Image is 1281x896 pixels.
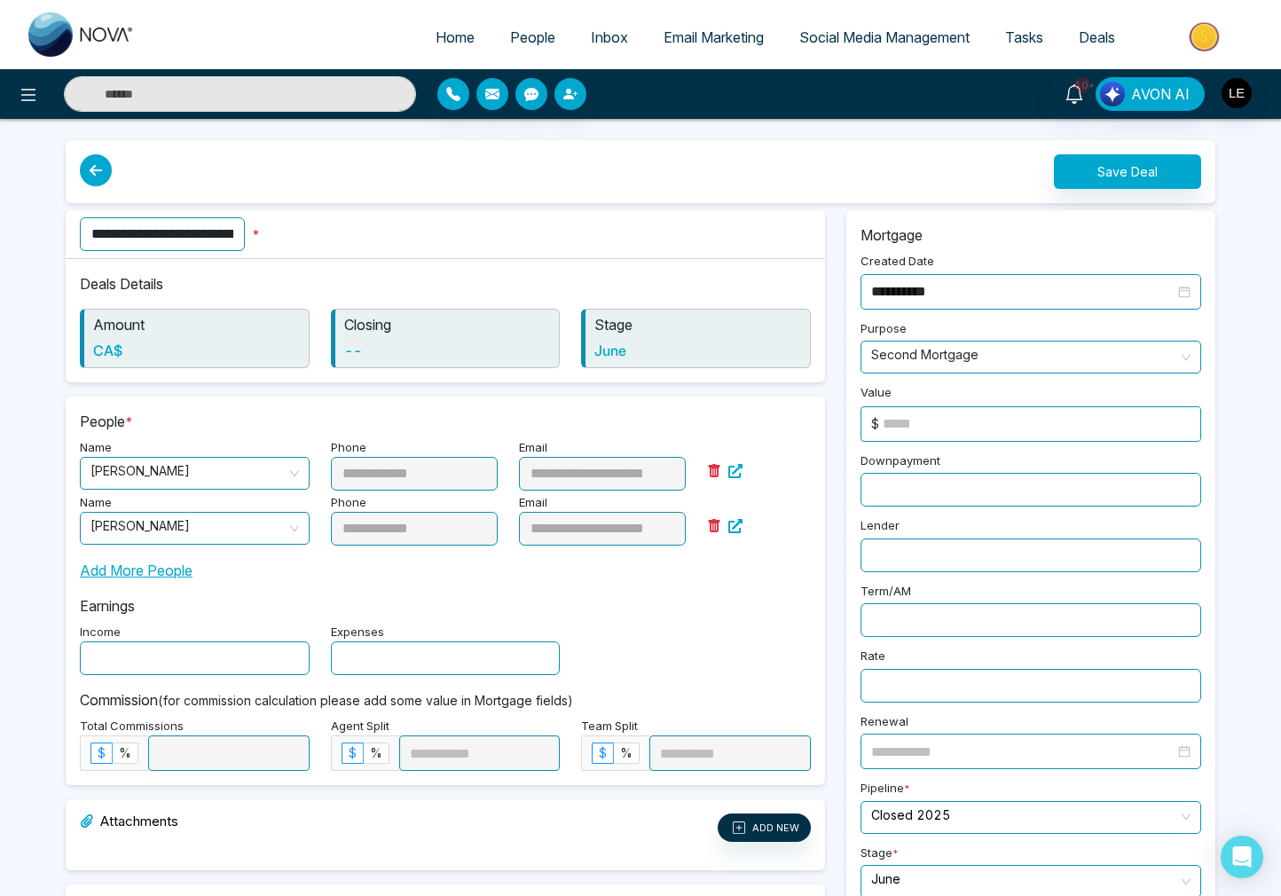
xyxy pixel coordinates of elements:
span: Inbox [591,28,628,46]
span: Add More People [80,560,193,581]
a: Email Marketing [646,20,782,54]
p: Mortgage [861,224,1201,246]
p: Earnings [80,595,811,617]
span: % [620,745,633,760]
label: Stage [861,845,899,866]
label: Expenses [331,624,384,641]
label: Term/AM [861,583,911,604]
img: Market-place.gif [1142,17,1270,57]
h6: Attachments [80,813,178,835]
p: Commission [80,689,811,711]
button: ADD NEW [718,813,811,842]
span: Second Mortgage [871,342,1191,373]
span: AVON AI [1131,83,1190,105]
div: Open Intercom Messenger [1221,836,1263,878]
a: Home [418,20,492,54]
img: User Avatar [1222,78,1252,108]
label: Team Split [581,718,638,735]
label: Downpayment [861,452,940,474]
span: Deals [1079,28,1115,46]
h6: CA$ [93,342,300,359]
label: Agent Split [331,718,389,735]
span: $ [349,745,357,760]
a: Tasks [987,20,1061,54]
p: Deals Details [80,273,811,295]
label: Phone [331,439,366,457]
p: Closing [344,314,551,335]
label: Name [80,494,112,512]
a: Inbox [573,20,646,54]
label: Purpose [861,320,907,342]
label: Lender [861,517,900,538]
span: $ [98,745,106,760]
label: Name [80,439,112,457]
img: Nova CRM Logo [28,12,135,57]
span: People [510,28,555,46]
span: Email Marketing [664,28,764,46]
label: Email [519,494,547,512]
small: (for commission calculation please add some value in Mortgage fields) [158,693,573,708]
h6: -- [344,342,551,359]
span: 10+ [1074,77,1090,93]
h6: June [594,342,801,359]
img: Lead Flow [1100,82,1125,106]
label: Value [861,384,892,405]
button: Save Deal [1054,154,1201,189]
span: Social Media Management [799,28,970,46]
a: People [492,20,573,54]
label: Email [519,439,547,457]
span: % [370,745,382,760]
p: Stage [594,314,801,335]
label: Rate [861,648,885,669]
label: Income [80,624,121,641]
a: Social Media Management [782,20,987,54]
p: People [80,411,811,432]
span: Tasks [1005,28,1043,46]
a: Deals [1061,20,1133,54]
button: AVON AI [1096,77,1205,111]
span: Satnam Janda [90,458,299,489]
span: $ [599,745,607,760]
label: Renewal [861,713,908,735]
label: Phone [331,494,366,512]
span: Home [436,28,475,46]
span: Rajni Janda [90,513,299,544]
a: 10+ [1053,77,1096,108]
label: Pipeline [861,780,910,801]
label: Created Date [861,253,934,274]
span: % [119,745,131,760]
label: Total Commissions [80,718,184,735]
p: Amount [93,314,300,335]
